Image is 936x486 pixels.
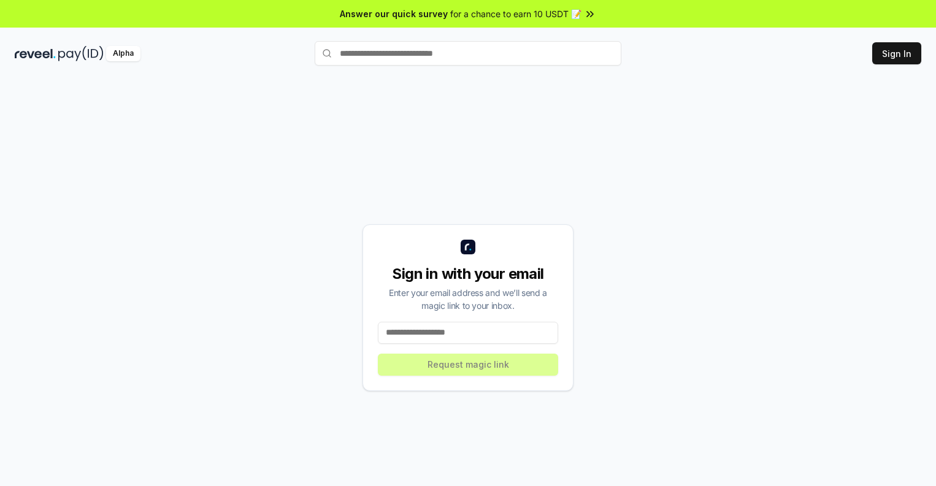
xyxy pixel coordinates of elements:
[15,46,56,61] img: reveel_dark
[378,264,558,284] div: Sign in with your email
[340,7,448,20] span: Answer our quick survey
[450,7,581,20] span: for a chance to earn 10 USDT 📝
[378,286,558,312] div: Enter your email address and we’ll send a magic link to your inbox.
[461,240,475,254] img: logo_small
[58,46,104,61] img: pay_id
[872,42,921,64] button: Sign In
[106,46,140,61] div: Alpha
